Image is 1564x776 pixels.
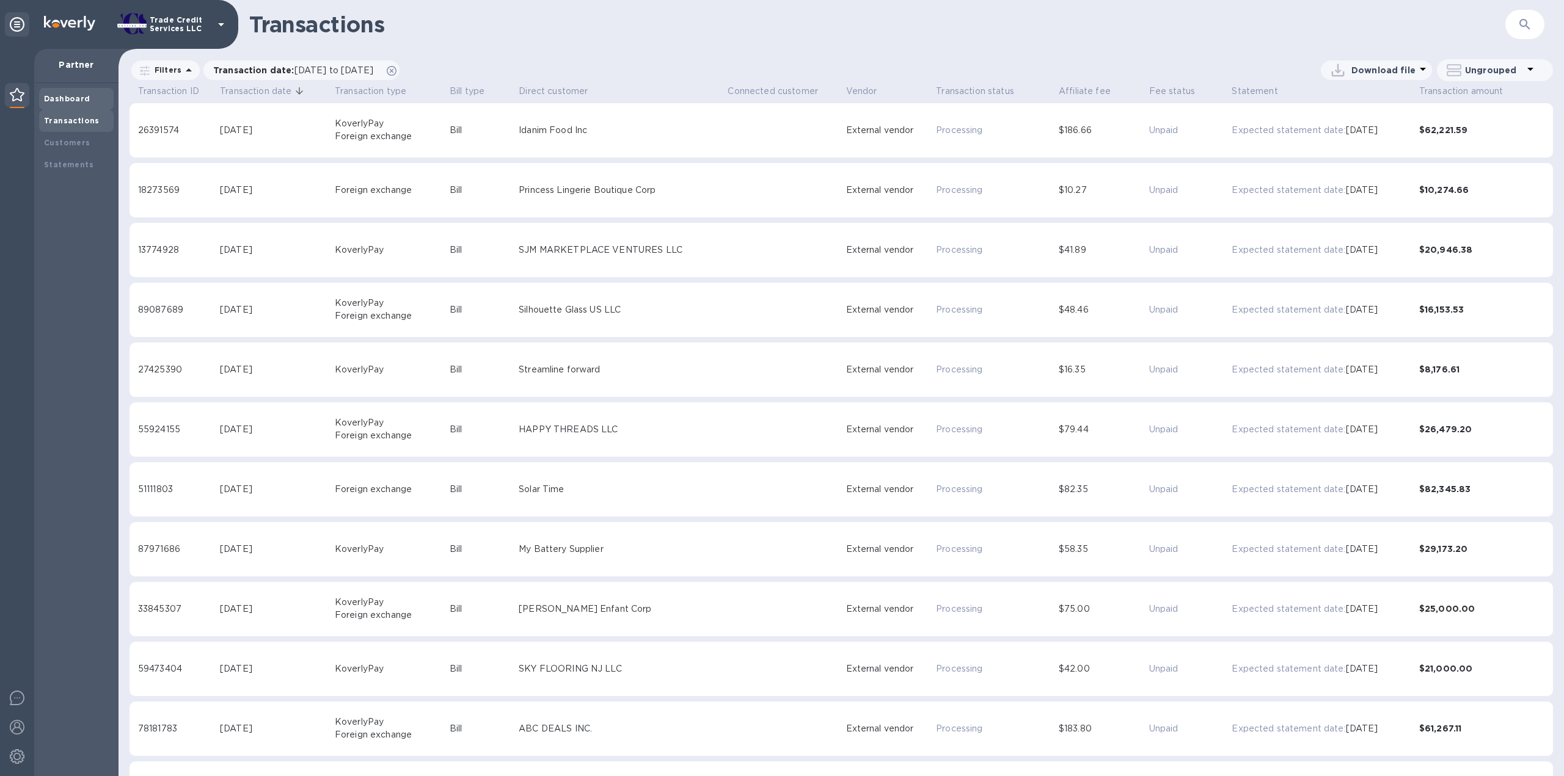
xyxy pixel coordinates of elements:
div: Solar Time [519,483,723,496]
p: Unpaid [1149,363,1227,376]
p: Trade Credit Services LLC [150,16,211,33]
span: [DATE] to [DATE] [294,65,373,75]
span: Bill type [450,84,500,98]
div: $41.89 [1059,244,1144,256]
div: $48.46 [1059,303,1144,316]
div: [DATE] [220,423,330,436]
p: Unpaid [1149,603,1227,615]
p: Expected statement date: [1232,303,1345,316]
div: My Battery Supplier [519,543,723,556]
span: Transaction amount [1419,84,1519,98]
div: External vendor [846,124,932,137]
span: Direct customer [519,84,588,98]
p: [DATE] [1346,722,1378,735]
div: $82.35 [1059,483,1144,496]
div: KoverlyPay [335,244,445,256]
span: Transaction type [335,84,406,98]
p: Ungrouped [1465,64,1523,76]
div: KoverlyPay [335,662,445,675]
div: Foreign exchange [335,483,445,496]
div: Bill [450,662,514,675]
span: Transaction date [220,84,307,98]
p: [DATE] [1346,483,1378,496]
b: Dashboard [44,94,90,103]
div: External vendor [846,483,932,496]
div: 18273569 [138,184,215,197]
img: Partner [10,88,24,101]
div: $29,173.20 [1419,543,1544,555]
span: Transaction status [936,84,1030,98]
div: KoverlyPay [335,416,445,429]
div: Bill [450,124,514,137]
div: External vendor [846,184,932,197]
p: Unpaid [1149,184,1227,197]
p: Expected statement date: [1232,722,1345,735]
p: Expected statement date: [1232,543,1345,556]
p: Transaction date : [213,64,379,76]
p: Unpaid [1149,124,1227,137]
p: Processing [936,423,1054,436]
b: Statements [44,160,93,169]
div: External vendor [846,662,932,675]
p: [DATE] [1346,124,1378,137]
span: Vendor [846,84,877,98]
div: KoverlyPay [335,596,445,609]
p: Expected statement date: [1232,363,1345,376]
p: Processing [936,483,1054,496]
p: [DATE] [1346,423,1378,436]
div: Foreign exchange [335,429,445,442]
div: Bill [450,423,514,436]
p: Download file [1351,64,1416,76]
div: Unpin categories [5,12,29,37]
p: [DATE] [1346,184,1378,197]
div: Bill [450,722,514,735]
div: [DATE] [220,483,330,496]
div: [DATE] [220,363,330,376]
div: $16.35 [1059,363,1144,376]
div: 59473404 [138,662,215,675]
p: Expected statement date: [1232,603,1345,615]
p: Processing [936,543,1054,556]
div: $25,000.00 [1419,603,1544,615]
div: $58.35 [1059,543,1144,556]
p: Processing [936,722,1054,735]
p: Expected statement date: [1232,423,1345,436]
div: $26,479.20 [1419,423,1544,435]
p: Processing [936,244,1054,256]
div: Foreign exchange [335,184,445,197]
span: Transaction status [936,84,1014,98]
p: [DATE] [1346,244,1378,256]
div: $82,345.83 [1419,483,1544,495]
div: 87971686 [138,543,215,556]
div: 33845307 [138,603,215,615]
div: $10.27 [1059,184,1144,197]
div: SKY FLOORING NJ LLC [519,662,723,675]
p: [DATE] [1346,662,1378,675]
div: KoverlyPay [335,543,445,556]
div: Foreign exchange [335,609,445,622]
div: External vendor [846,722,932,735]
div: [DATE] [220,722,330,735]
div: Foreign exchange [335,130,445,143]
p: [DATE] [1346,363,1378,376]
p: Unpaid [1149,303,1227,316]
div: Streamline forward [519,363,723,376]
div: [DATE] [220,662,330,675]
div: External vendor [846,423,932,436]
span: Affiliate fee [1059,84,1111,98]
div: $16,153.53 [1419,303,1544,316]
span: Fee status [1149,84,1196,98]
div: Silhouette Glass US LLC [519,303,723,316]
img: Logo [44,16,95,31]
div: 26391574 [138,124,215,137]
div: $186.66 [1059,124,1144,137]
span: Connected customer [728,84,818,98]
div: Bill [450,363,514,376]
div: [DATE] [220,303,330,316]
div: $42.00 [1059,662,1144,675]
span: Affiliate fee [1059,84,1127,98]
div: 27425390 [138,363,215,376]
p: Unpaid [1149,483,1227,496]
p: Partner [44,59,109,71]
b: Customers [44,138,90,147]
